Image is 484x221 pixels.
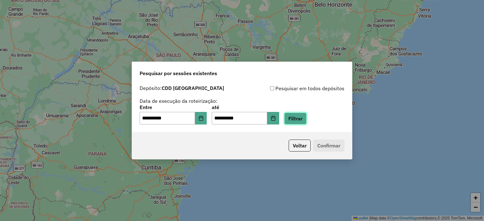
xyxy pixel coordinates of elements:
label: Depósito: [140,84,224,92]
label: Entre [140,103,207,111]
button: Choose Date [195,112,207,124]
label: Data de execução da roteirização: [140,97,217,105]
button: Voltar [289,140,311,152]
label: até [212,103,279,111]
button: Filtrar [284,113,307,124]
button: Choose Date [267,112,279,124]
strong: CDD [GEOGRAPHIC_DATA] [162,85,224,91]
span: Pesquisar por sessões existentes [140,69,217,77]
div: Pesquisar em todos depósitos [242,85,344,92]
